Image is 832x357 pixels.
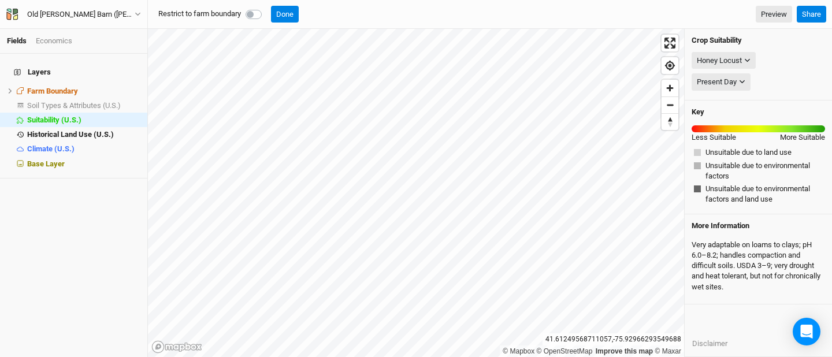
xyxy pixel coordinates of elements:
div: Soil Types & Attributes (U.S.) [27,101,140,110]
span: Unsuitable due to environmental factors and land use [705,184,823,204]
h4: Key [692,107,704,117]
div: More Suitable [780,132,825,143]
span: Farm Boundary [27,87,78,95]
div: 41.61249568711057 , -75.92966293549688 [543,333,684,345]
a: Maxar [655,347,681,355]
button: Disclaimer [692,337,728,350]
a: Improve this map [596,347,653,355]
a: Preview [756,6,792,23]
button: Present Day [692,73,751,91]
button: Honey Locust [692,52,756,69]
button: Done [271,6,299,23]
a: Fields [7,36,27,45]
span: Unsuitable due to land use [705,147,792,158]
button: Old [PERSON_NAME] Barn ([PERSON_NAME]) [6,8,142,21]
button: Zoom out [662,96,678,113]
div: Suitability (U.S.) [27,116,140,125]
div: Old Carter Barn (Lewis) [27,9,135,20]
div: Economics [36,36,72,46]
div: Climate (U.S.) [27,144,140,154]
span: Climate (U.S.) [27,144,75,153]
span: Soil Types & Attributes (U.S.) [27,101,121,110]
div: Old [PERSON_NAME] Barn ([PERSON_NAME]) [27,9,135,20]
a: OpenStreetMap [537,347,593,355]
button: Share [797,6,826,23]
canvas: Map [148,29,684,357]
div: Open Intercom Messenger [793,318,820,345]
div: Farm Boundary [27,87,140,96]
button: Zoom in [662,80,678,96]
span: Unsuitable due to environmental factors [705,161,823,181]
div: Honey Locust [697,55,742,66]
div: Historical Land Use (U.S.) [27,130,140,139]
label: Restrict to farm boundary [158,9,241,19]
span: Base Layer [27,159,65,168]
h4: More Information [692,221,825,230]
span: Reset bearing to north [662,114,678,130]
div: Very adaptable on loams to clays; pH 6.0–8.2; handles compaction and difficult soils. USDA 3–9; v... [692,235,825,297]
h4: Layers [7,61,140,84]
div: Base Layer [27,159,140,169]
a: Mapbox [503,347,534,355]
div: Less Suitable [692,132,736,143]
div: Present Day [697,76,737,88]
button: Find my location [662,57,678,74]
span: Suitability (U.S.) [27,116,81,124]
span: Zoom out [662,97,678,113]
span: Historical Land Use (U.S.) [27,130,114,139]
button: Enter fullscreen [662,35,678,51]
button: Reset bearing to north [662,113,678,130]
a: Mapbox logo [151,340,202,354]
h4: Crop Suitability [692,36,825,45]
